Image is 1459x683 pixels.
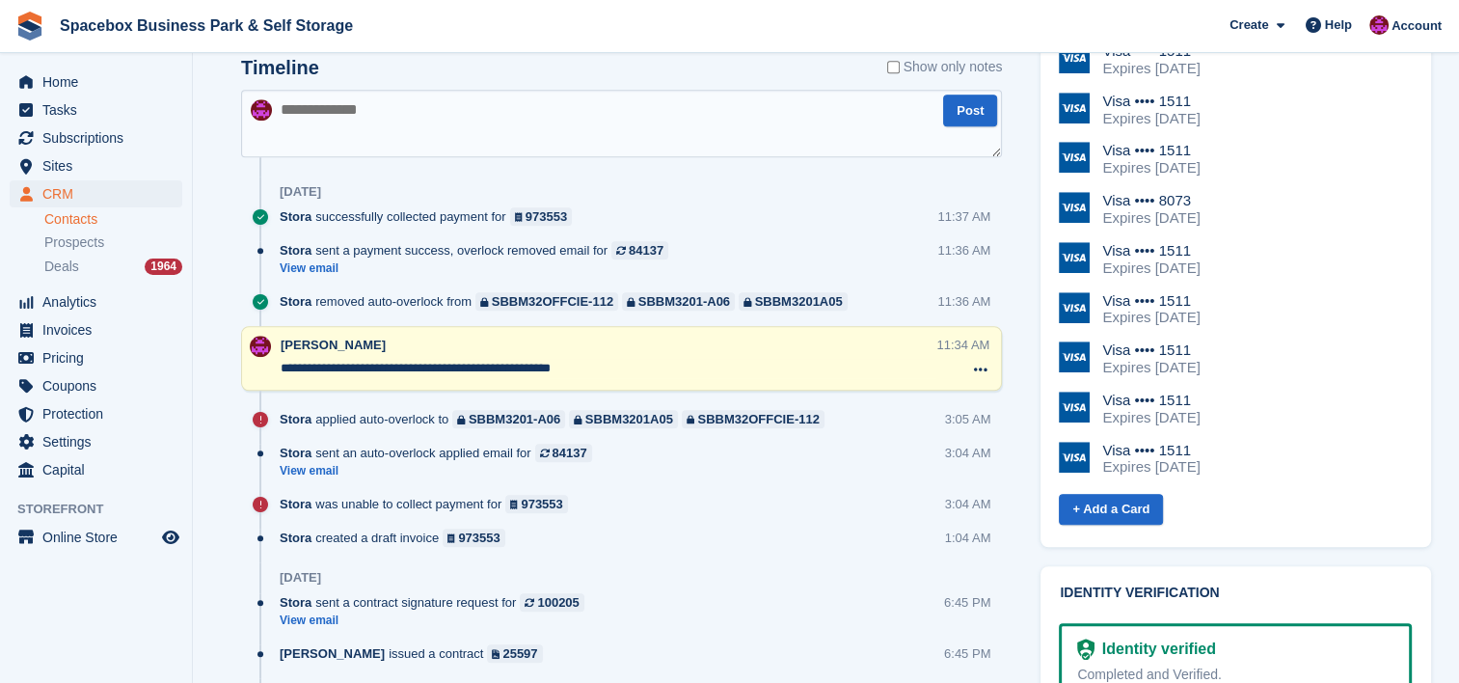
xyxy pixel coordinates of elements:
[10,372,182,399] a: menu
[280,444,602,462] div: sent an auto-overlock applied email for
[145,259,182,275] div: 1964
[510,207,573,226] a: 973553
[1102,341,1200,359] div: Visa •••• 1511
[1102,359,1200,376] div: Expires [DATE]
[241,57,319,79] h2: Timeline
[521,495,562,513] div: 973553
[42,124,158,151] span: Subscriptions
[1059,42,1090,73] img: Visa Logo
[537,593,579,612] div: 100205
[1059,341,1090,372] img: Visa Logo
[945,529,991,547] div: 1:04 AM
[1059,494,1163,526] a: + Add a Card
[1102,392,1200,409] div: Visa •••• 1511
[492,292,613,311] div: SBBM32OFFCIE-112
[280,292,311,311] span: Stora
[526,207,567,226] div: 973553
[1102,409,1200,426] div: Expires [DATE]
[10,400,182,427] a: menu
[1060,586,1411,601] h2: Identity verification
[936,336,989,354] div: 11:34 AM
[1102,242,1200,260] div: Visa •••• 1511
[1369,15,1389,35] img: Shitika Balanath
[10,124,182,151] a: menu
[475,292,618,311] a: SBBM32OFFCIE-112
[629,241,663,260] div: 84137
[280,207,581,226] div: successfully collected payment for
[280,241,678,260] div: sent a payment success, overlock removed email for
[1102,110,1200,127] div: Expires [DATE]
[44,257,182,277] a: Deals 1964
[1102,442,1200,459] div: Visa •••• 1511
[280,463,602,479] a: View email
[697,410,819,428] div: SBBM32OFFCIE-112
[638,292,730,311] div: SBBM3201-A06
[755,292,843,311] div: SBBM3201A05
[1102,192,1200,209] div: Visa •••• 8073
[452,410,565,428] a: SBBM3201-A06
[10,288,182,315] a: menu
[10,428,182,455] a: menu
[945,495,991,513] div: 3:04 AM
[945,410,991,428] div: 3:05 AM
[1102,142,1200,159] div: Visa •••• 1511
[443,529,505,547] a: 973553
[52,10,361,41] a: Spacebox Business Park & Self Storage
[42,524,158,551] span: Online Store
[1059,392,1090,423] img: Visa Logo
[280,495,578,513] div: was unable to collect payment for
[280,260,678,277] a: View email
[1102,309,1200,326] div: Expires [DATE]
[280,207,311,226] span: Stora
[10,316,182,343] a: menu
[10,524,182,551] a: menu
[280,613,594,629] a: View email
[10,344,182,371] a: menu
[10,180,182,207] a: menu
[682,410,824,428] a: SBBM32OFFCIE-112
[250,336,271,357] img: Shitika Balanath
[159,526,182,549] a: Preview store
[280,444,311,462] span: Stora
[1059,192,1090,223] img: Visa Logo
[42,96,158,123] span: Tasks
[280,410,311,428] span: Stora
[10,152,182,179] a: menu
[937,207,990,226] div: 11:37 AM
[280,495,311,513] span: Stora
[10,68,182,96] a: menu
[1102,60,1200,77] div: Expires [DATE]
[280,644,385,663] span: [PERSON_NAME]
[280,593,311,612] span: Stora
[280,529,311,547] span: Stora
[1102,260,1200,277] div: Expires [DATE]
[937,292,990,311] div: 11:36 AM
[535,444,592,462] a: 84137
[1059,93,1090,123] img: Visa Logo
[945,444,991,462] div: 3:04 AM
[42,372,158,399] span: Coupons
[502,644,537,663] div: 25597
[44,232,182,253] a: Prospects
[10,456,182,483] a: menu
[1059,142,1090,173] img: Visa Logo
[42,152,158,179] span: Sites
[1229,15,1268,35] span: Create
[1094,638,1216,661] div: Identity verified
[1102,93,1200,110] div: Visa •••• 1511
[944,644,990,663] div: 6:45 PM
[520,593,583,612] a: 100205
[280,410,834,428] div: applied auto-overlock to
[42,68,158,96] span: Home
[553,444,587,462] div: 84137
[569,410,678,428] a: SBBM3201A05
[458,529,500,547] div: 973553
[887,57,1003,77] label: Show only notes
[42,288,158,315] span: Analytics
[944,593,990,612] div: 6:45 PM
[469,410,560,428] div: SBBM3201-A06
[943,95,997,126] button: Post
[1391,16,1442,36] span: Account
[280,241,311,260] span: Stora
[44,258,79,276] span: Deals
